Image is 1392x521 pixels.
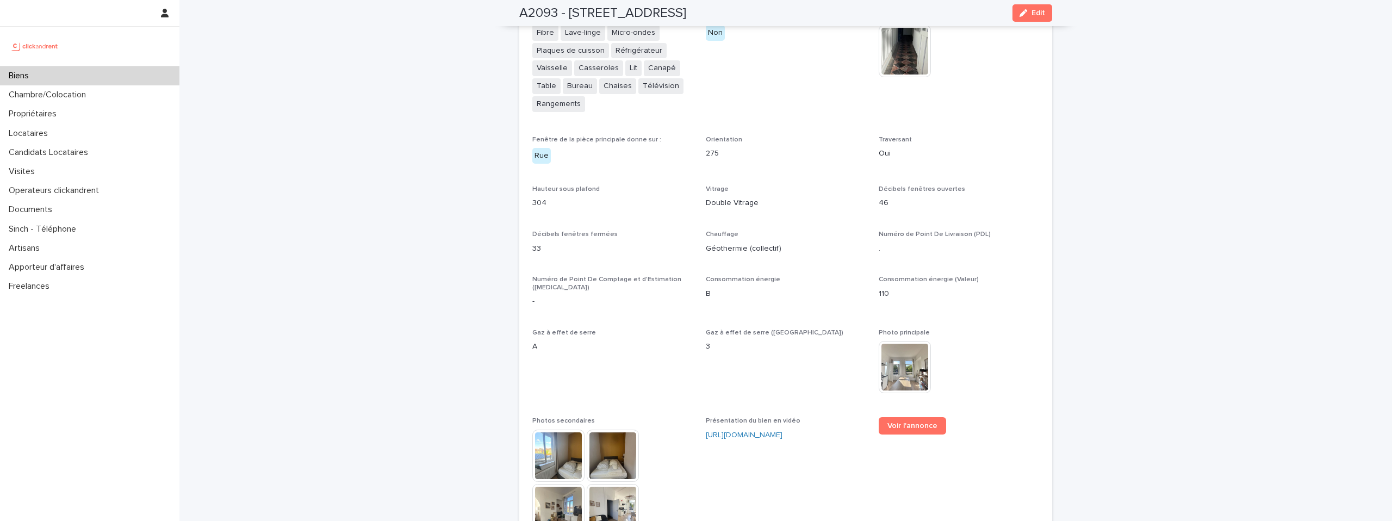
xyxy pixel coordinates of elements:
p: Chambre/Colocation [4,90,95,100]
p: 3 [706,341,866,352]
span: Casseroles [574,60,623,76]
p: Géothermie (collectif) [706,243,866,255]
p: 33 [532,243,693,255]
span: Fibre [532,25,558,41]
p: Candidats Locataires [4,147,97,158]
span: Lit [625,60,642,76]
span: Vaisselle [532,60,572,76]
p: A [532,341,693,352]
span: Edit [1031,9,1045,17]
p: Freelances [4,281,58,291]
p: Locataires [4,128,57,139]
div: Non [706,25,725,41]
span: Réfrigérateur [611,43,667,59]
span: Consommation énergie [706,276,780,283]
p: Artisans [4,243,48,253]
p: Sinch - Téléphone [4,224,85,234]
span: Gaz à effet de serre [532,330,596,336]
span: Décibels fenêtres ouvertes [879,186,965,193]
p: 275 [706,148,866,159]
p: Visites [4,166,43,177]
p: - [532,296,693,307]
span: Bureau [563,78,597,94]
p: 110 [879,288,1039,300]
p: B [706,288,866,300]
span: Consommation énergie (Valeur) [879,276,979,283]
p: Operateurs clickandrent [4,185,108,196]
p: Oui [879,148,1039,159]
span: Traversant [879,137,912,143]
p: Documents [4,204,61,215]
span: Gaz à effet de serre ([GEOGRAPHIC_DATA]) [706,330,843,336]
span: Micro-ondes [607,25,660,41]
p: Propriétaires [4,109,65,119]
a: [URL][DOMAIN_NAME] [706,431,782,439]
span: Chaises [599,78,636,94]
span: Table [532,78,561,94]
span: Plaques de cuisson [532,43,609,59]
span: Canapé [644,60,680,76]
p: . [879,243,1039,255]
span: Vitrage [706,186,729,193]
p: Double Vitrage [706,197,866,209]
span: Hauteur sous plafond [532,186,600,193]
p: 304 [532,197,693,209]
span: Décibels fenêtres fermées [532,231,618,238]
span: Fenêtre de la pièce principale donne sur : [532,137,661,143]
span: Présentation du bien en vidéo [706,418,800,424]
span: Chauffage [706,231,738,238]
span: Rangements [532,96,585,112]
div: Rue [532,148,551,164]
a: Voir l'annonce [879,417,946,435]
span: Numéro de Point De Comptage et d'Estimation ([MEDICAL_DATA]) [532,276,681,290]
span: Photos secondaires [532,418,595,424]
p: Biens [4,71,38,81]
span: Lave-linge [561,25,605,41]
span: Télévision [638,78,683,94]
img: UCB0brd3T0yccxBKYDjQ [9,35,61,57]
p: 46 [879,197,1039,209]
button: Edit [1012,4,1052,22]
span: Voir l'annonce [887,422,937,430]
span: Orientation [706,137,742,143]
p: Apporteur d'affaires [4,262,93,272]
span: Numéro de Point De Livraison (PDL) [879,231,991,238]
h2: A2093 - [STREET_ADDRESS] [519,5,686,21]
span: Photo principale [879,330,930,336]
